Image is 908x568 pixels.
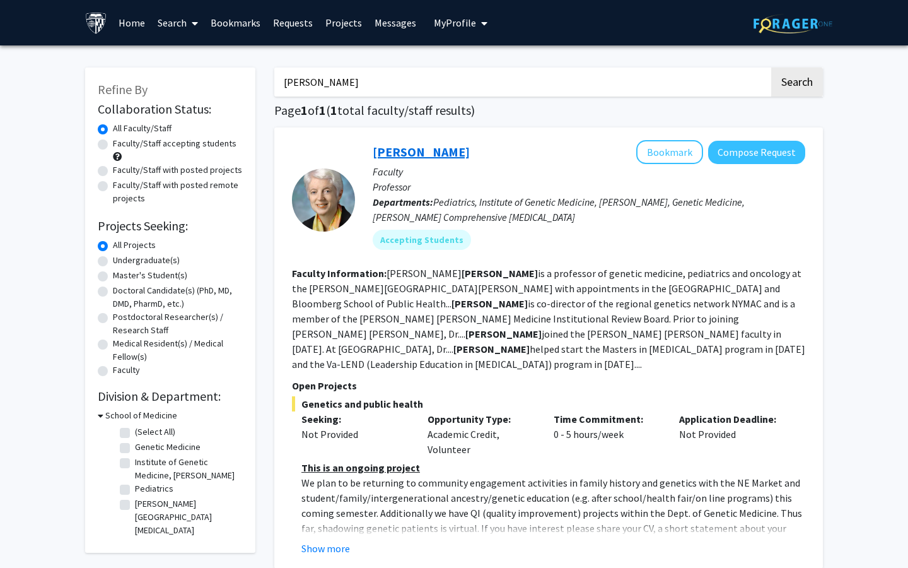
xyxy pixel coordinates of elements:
[113,364,140,377] label: Faculty
[301,411,409,427] p: Seeking:
[292,396,805,411] span: Genetics and public health
[98,389,243,404] h2: Division & Department:
[135,441,201,454] label: Genetic Medicine
[292,267,387,280] b: Faculty Information:
[135,425,175,439] label: (Select All)
[151,1,204,45] a: Search
[135,497,240,537] label: [PERSON_NAME][GEOGRAPHIC_DATA][MEDICAL_DATA]
[418,411,544,457] div: Academic Credit, Volunteer
[319,1,368,45] a: Projects
[301,461,420,474] u: This is an ongoing project
[670,411,796,457] div: Not Provided
[373,196,745,223] span: Pediatrics, Institute of Genetic Medicine, [PERSON_NAME], Genetic Medicine, [PERSON_NAME] Compreh...
[373,164,805,179] p: Faculty
[301,102,308,118] span: 1
[113,179,243,205] label: Faculty/Staff with posted remote projects
[373,179,805,194] p: Professor
[204,1,267,45] a: Bookmarks
[105,409,177,422] h3: School of Medicine
[754,14,832,33] img: ForagerOne Logo
[98,81,148,97] span: Refine By
[708,141,805,164] button: Compose Request to Joann Bodurtha
[428,411,535,427] p: Opportunity Type:
[274,68,769,97] input: Search Keywords
[301,541,350,556] button: Show more
[292,378,805,393] p: Open Projects
[9,511,54,559] iframe: Chat
[98,102,243,117] h2: Collaboration Status:
[319,102,326,118] span: 1
[267,1,319,45] a: Requests
[135,482,173,495] label: Pediatrics
[544,411,670,457] div: 0 - 5 hours/week
[453,343,530,355] b: [PERSON_NAME]
[373,196,433,208] b: Departments:
[373,144,470,160] a: [PERSON_NAME]
[636,140,703,164] button: Add Joann Bodurtha to Bookmarks
[113,239,156,252] label: All Projects
[112,1,151,45] a: Home
[451,297,528,310] b: [PERSON_NAME]
[368,1,422,45] a: Messages
[771,68,823,97] button: Search
[85,12,107,34] img: Johns Hopkins University Logo
[113,311,243,337] label: Postdoctoral Researcher(s) / Research Staff
[113,163,242,177] label: Faculty/Staff with posted projects
[462,267,538,280] b: [PERSON_NAME]
[679,411,786,427] p: Application Deadline:
[330,102,337,118] span: 1
[434,16,476,29] span: My Profile
[98,218,243,234] h2: Projects Seeking:
[113,137,236,150] label: Faculty/Staff accepting students
[135,456,240,482] label: Institute of Genetic Medicine, [PERSON_NAME]
[373,230,471,250] mat-chip: Accepting Students
[301,475,805,566] p: We plan to be returning to community engagement activities in family history and genetics with th...
[113,122,172,135] label: All Faculty/Staff
[554,411,661,427] p: Time Commitment:
[274,103,823,118] h1: Page of ( total faculty/staff results)
[113,269,187,282] label: Master's Student(s)
[292,267,805,370] fg-read-more: [PERSON_NAME] is a professor of genetic medicine, pediatrics and oncology at the [PERSON_NAME][GE...
[113,337,243,364] label: Medical Resident(s) / Medical Fellow(s)
[301,427,409,442] div: Not Provided
[113,254,180,267] label: Undergraduate(s)
[113,284,243,311] label: Doctoral Candidate(s) (PhD, MD, DMD, PharmD, etc.)
[465,328,542,340] b: [PERSON_NAME]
